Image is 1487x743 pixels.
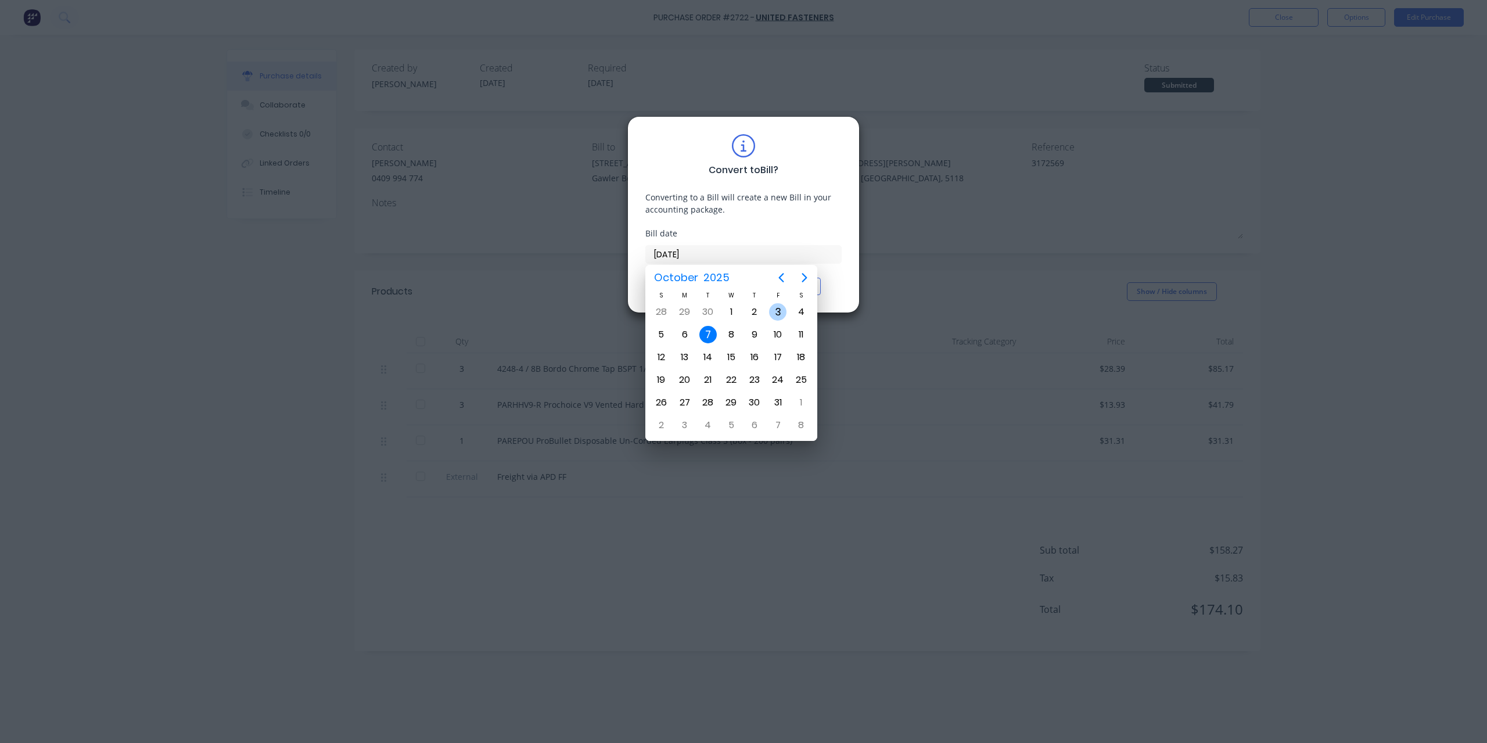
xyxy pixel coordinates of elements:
div: Tuesday, September 30, 2025 [699,303,717,321]
div: S [789,290,813,300]
div: Thursday, October 2, 2025 [746,303,763,321]
span: October [651,267,701,288]
div: Thursday, October 16, 2025 [746,349,763,366]
div: Sunday, October 26, 2025 [652,394,670,411]
button: Next page [793,266,816,289]
button: Previous page [770,266,793,289]
div: Wednesday, October 15, 2025 [723,349,740,366]
div: Sunday, October 5, 2025 [652,326,670,343]
div: Saturday, October 11, 2025 [792,326,810,343]
div: Tuesday, October 28, 2025 [699,394,717,411]
div: Friday, October 17, 2025 [769,349,786,366]
div: Saturday, October 18, 2025 [792,349,810,366]
div: Wednesday, October 22, 2025 [723,371,740,389]
div: Saturday, November 1, 2025 [792,394,810,411]
span: 2025 [701,267,732,288]
div: Monday, October 13, 2025 [676,349,694,366]
div: Sunday, November 2, 2025 [652,417,670,434]
div: Thursday, October 23, 2025 [746,371,763,389]
div: Saturday, November 8, 2025 [792,417,810,434]
div: Saturday, October 4, 2025 [792,303,810,321]
div: Monday, September 29, 2025 [676,303,694,321]
div: Tuesday, October 14, 2025 [699,349,717,366]
div: Convert to Bill ? [709,163,778,177]
div: T [743,290,766,300]
div: Tuesday, October 21, 2025 [699,371,717,389]
div: Wednesday, October 1, 2025 [723,303,740,321]
button: October2025 [646,267,737,288]
div: Wednesday, November 5, 2025 [723,417,740,434]
div: Monday, October 20, 2025 [676,371,694,389]
div: Monday, October 27, 2025 [676,394,694,411]
div: Sunday, September 28, 2025 [652,303,670,321]
div: Friday, October 3, 2025 [769,303,786,321]
div: M [673,290,696,300]
div: Thursday, November 6, 2025 [746,417,763,434]
div: Friday, October 24, 2025 [769,371,786,389]
div: Converting to a Bill will create a new Bill in your accounting package. [645,191,842,216]
div: Today, Tuesday, October 7, 2025 [699,326,717,343]
div: Monday, October 6, 2025 [676,326,694,343]
div: Bill date [645,227,842,239]
div: Friday, November 7, 2025 [769,417,786,434]
div: Wednesday, October 8, 2025 [723,326,740,343]
div: Monday, November 3, 2025 [676,417,694,434]
div: Thursday, October 9, 2025 [746,326,763,343]
div: W [720,290,743,300]
div: Friday, October 10, 2025 [769,326,786,343]
div: F [766,290,789,300]
div: Sunday, October 19, 2025 [652,371,670,389]
div: T [696,290,720,300]
div: Thursday, October 30, 2025 [746,394,763,411]
div: Saturday, October 25, 2025 [792,371,810,389]
div: S [649,290,673,300]
div: Friday, October 31, 2025 [769,394,786,411]
div: Tuesday, November 4, 2025 [699,417,717,434]
div: Sunday, October 12, 2025 [652,349,670,366]
div: Wednesday, October 29, 2025 [723,394,740,411]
